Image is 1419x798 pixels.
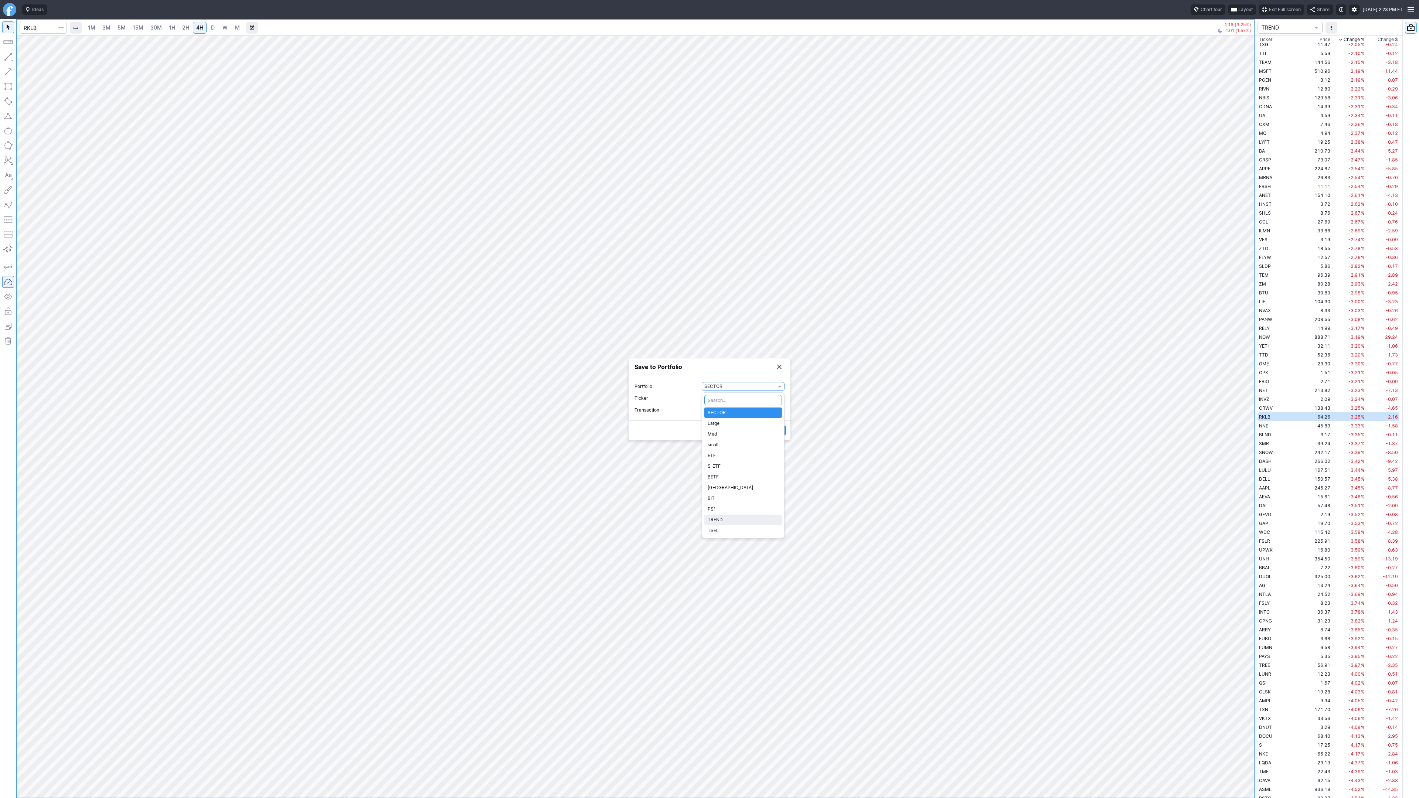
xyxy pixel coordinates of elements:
[708,452,779,459] span: ETF
[708,420,779,427] span: Large
[708,505,779,513] span: PS1
[708,516,779,524] span: TREND
[708,409,779,416] span: SECTOR
[708,484,779,491] span: [GEOGRAPHIC_DATA]
[708,495,779,502] span: BIT
[708,527,779,534] span: TSEL
[708,473,779,481] span: BETF
[708,430,779,438] span: Med
[708,441,779,449] span: small
[708,463,779,470] span: S_ETF
[704,395,782,405] input: Search…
